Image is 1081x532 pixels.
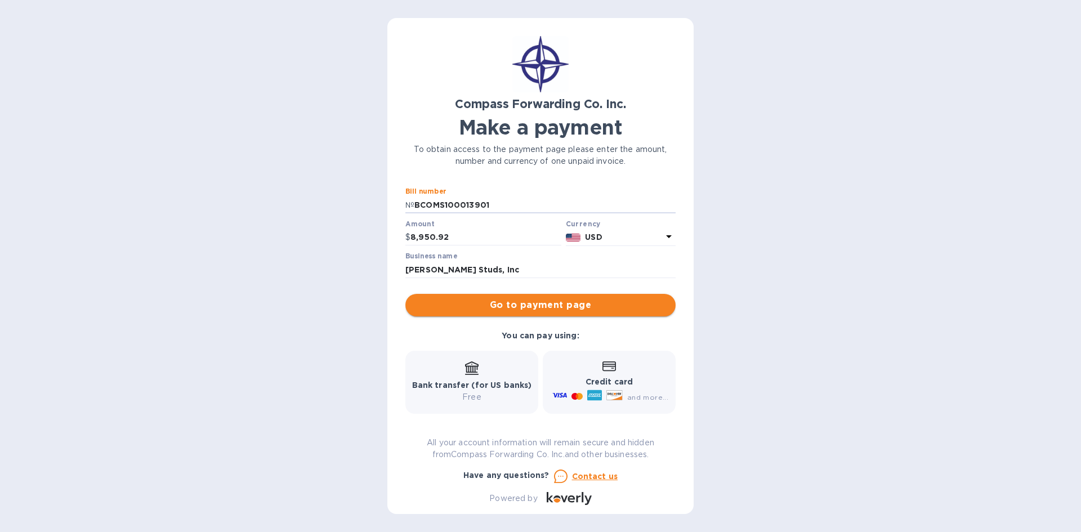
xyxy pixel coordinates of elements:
[414,196,676,213] input: Enter bill number
[410,229,561,246] input: 0.00
[405,144,676,167] p: To obtain access to the payment page please enter the amount, number and currency of one unpaid i...
[566,220,601,228] b: Currency
[405,437,676,461] p: All your account information will remain secure and hidden from Compass Forwarding Co. Inc. and o...
[405,199,414,211] p: №
[489,493,537,504] p: Powered by
[405,221,434,227] label: Amount
[585,233,602,242] b: USD
[405,261,676,278] input: Enter business name
[463,471,550,480] b: Have any questions?
[586,377,633,386] b: Credit card
[405,189,446,195] label: Bill number
[502,331,579,340] b: You can pay using:
[405,231,410,243] p: $
[405,294,676,316] button: Go to payment page
[405,115,676,139] h1: Make a payment
[412,381,532,390] b: Bank transfer (for US banks)
[414,298,667,312] span: Go to payment page
[405,253,457,260] label: Business name
[412,391,532,403] p: Free
[455,97,626,111] b: Compass Forwarding Co. Inc.
[572,472,618,481] u: Contact us
[627,393,668,401] span: and more...
[566,234,581,242] img: USD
